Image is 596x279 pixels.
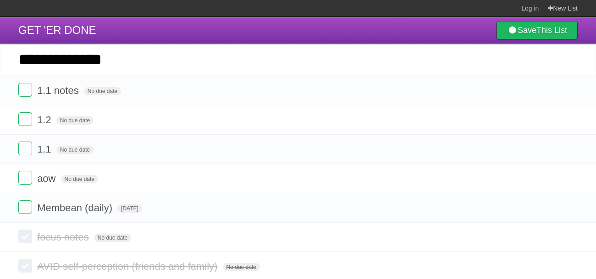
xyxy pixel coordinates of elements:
[117,204,142,213] span: [DATE]
[56,116,94,125] span: No due date
[18,24,96,36] span: GET 'ER DONE
[18,259,32,273] label: Done
[37,85,81,96] span: 1.1 notes
[37,261,220,272] span: AVID self-perception (friends and family)
[37,231,91,243] span: focus notes
[18,83,32,97] label: Done
[18,171,32,185] label: Done
[94,234,131,242] span: No due date
[223,263,260,271] span: No due date
[37,173,58,184] span: aow
[18,200,32,214] label: Done
[56,146,94,154] span: No due date
[61,175,98,183] span: No due date
[536,26,567,35] b: This List
[18,230,32,243] label: Done
[37,114,54,126] span: 1.2
[37,143,54,155] span: 1.1
[18,142,32,155] label: Done
[497,21,578,39] a: SaveThis List
[18,112,32,126] label: Done
[37,202,115,213] span: Membean (daily)
[84,87,121,95] span: No due date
